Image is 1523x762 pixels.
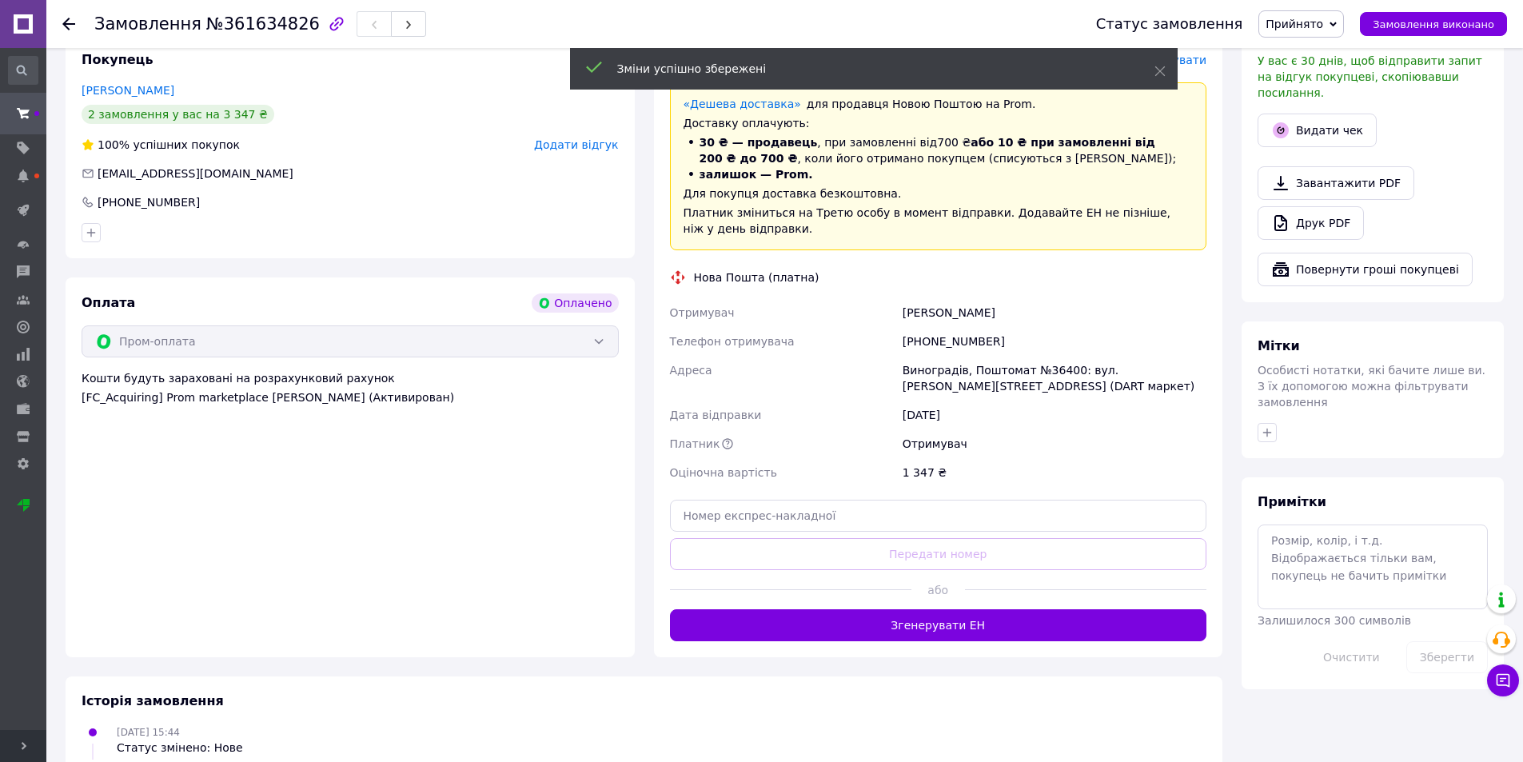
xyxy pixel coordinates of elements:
input: Номер експрес-накладної [670,500,1207,532]
span: Замовлення [94,14,201,34]
div: [PHONE_NUMBER] [899,327,1210,356]
div: Зміни успішно збережені [617,61,1114,77]
div: Платник зміниться на Третю особу в момент відправки. Додавайте ЕН не пізніше, ніж у день відправки. [684,205,1194,237]
span: Замовлення виконано [1373,18,1494,30]
span: Оціночна вартість [670,466,777,479]
span: або [911,582,965,598]
a: [PERSON_NAME] [82,84,174,97]
li: , при замовленні від 700 ₴ , коли його отримано покупцем (списуються з [PERSON_NAME]); [684,134,1194,166]
button: Повернути гроші покупцеві [1258,253,1473,286]
div: Кошти будуть зараховані на розрахунковий рахунок [82,370,619,405]
span: Примітки [1258,494,1326,509]
span: Телефон отримувача [670,335,795,348]
div: Повернутися назад [62,16,75,32]
span: Особисті нотатки, які бачите лише ви. З їх допомогою можна фільтрувати замовлення [1258,364,1485,409]
button: Замовлення виконано [1360,12,1507,36]
span: У вас є 30 днів, щоб відправити запит на відгук покупцеві, скопіювавши посилання. [1258,54,1482,99]
a: «Дешева доставка» [684,98,801,110]
div: для продавця Новою Поштою на Prom. [684,96,1194,112]
div: Статус замовлення [1096,16,1243,32]
div: Для покупця доставка безкоштовна. [684,186,1194,201]
span: Мітки [1258,338,1300,353]
button: Згенерувати ЕН [670,609,1207,641]
div: 2 замовлення у вас на 3 347 ₴ [82,105,274,124]
div: Статус змінено: Нове [117,740,243,756]
button: Видати чек [1258,114,1377,147]
div: Нова Пошта (платна) [690,269,823,285]
span: Покупець [82,52,153,67]
div: Виноградів, Поштомат №36400: вул. [PERSON_NAME][STREET_ADDRESS] (DART маркет) [899,356,1210,401]
span: [DATE] 15:44 [117,727,180,738]
span: Додати відгук [534,138,618,151]
div: [PHONE_NUMBER] [96,194,201,210]
div: [DATE] [899,401,1210,429]
a: Завантажити PDF [1258,166,1414,200]
span: 100% [98,138,130,151]
button: Чат з покупцем [1487,664,1519,696]
a: Друк PDF [1258,206,1364,240]
span: 30 ₴ — продавець [700,136,818,149]
div: [PERSON_NAME] [899,298,1210,327]
span: Адреса [670,364,712,377]
span: Дата відправки [670,409,762,421]
div: Отримувач [899,429,1210,458]
div: 1 347 ₴ [899,458,1210,487]
div: [FC_Acquiring] Prom marketplace [PERSON_NAME] (Активирован) [82,389,619,405]
span: №361634826 [206,14,320,34]
span: Отримувач [670,306,735,319]
span: Прийнято [1266,18,1323,30]
div: Оплачено [532,293,618,313]
span: Історія замовлення [82,693,224,708]
span: Платник [670,437,720,450]
div: успішних покупок [82,137,240,153]
span: Залишилося 300 символів [1258,614,1411,627]
div: Доставку оплачують: [684,115,1194,131]
span: [EMAIL_ADDRESS][DOMAIN_NAME] [98,167,293,180]
span: залишок — Prom. [700,168,813,181]
span: Оплата [82,295,135,310]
